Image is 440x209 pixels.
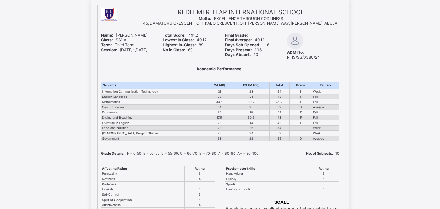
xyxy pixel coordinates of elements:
td: Punctuality [101,171,184,176]
td: 42 [269,120,289,126]
td: 31 [206,89,233,94]
td: 5 [184,182,215,187]
td: 45.2 [269,99,289,105]
td: 23 [233,89,269,94]
span: 491.2 [163,33,198,37]
td: 54 [269,89,289,94]
td: E [289,89,312,94]
th: SCALE [226,199,338,205]
td: 34.5 [206,99,233,105]
b: No in Class: [163,47,185,52]
b: Highest in-Class: [163,42,196,47]
td: 3 [308,171,339,176]
td: Self-Control [101,192,184,197]
td: Handling of tools [225,187,308,192]
td: Weak [312,126,339,131]
span: F = 0-50, E = 50-55, D = 55-60, C = 60-70, B = 70-80, A = 80-90, A+ = 90-100, [101,151,260,156]
th: Total [269,82,289,89]
td: 24 [233,131,269,136]
td: 5 [184,197,215,202]
span: [PERSON_NAME] [101,33,148,37]
td: Politeness [101,182,184,187]
td: Honesty [101,187,184,192]
td: 5 [308,182,339,187]
b: ADM No: [287,50,304,55]
b: Final Grade: [225,33,248,37]
td: 43 [269,94,289,99]
td: F [289,94,312,99]
td: 3 [184,171,215,176]
td: D [289,136,312,141]
td: F [289,120,312,126]
td: F [289,99,312,105]
td: 16 [233,110,269,115]
b: Session: [101,47,117,52]
span: 49.12 [225,37,264,42]
b: Days Present: [225,47,252,52]
th: Affecting Rating [101,166,184,171]
span: RTIS/SS/0380/24 [287,50,320,60]
span: 49.12 [163,37,206,42]
td: 4 [308,187,339,192]
td: Fail [312,110,339,115]
td: 59 [269,105,289,110]
td: 23 [206,110,233,115]
span: EXCELLENCE THROUGH GODLINESS [199,16,283,21]
span: F [225,33,253,37]
span: 10 [225,52,258,57]
td: Fail [312,115,339,120]
td: Fluency [225,176,308,182]
th: Rating [308,166,339,171]
b: Grade Details: [101,151,124,156]
td: [DEMOGRAPHIC_DATA] Religion Studies [101,131,206,136]
td: 14 [233,120,269,126]
span: 116 [225,42,269,47]
td: F [289,115,312,120]
span: [DATE]-[DATE] [101,47,147,52]
b: Lowest In Class: [163,37,194,42]
span: REDEEMER TEAP INTERNATIONAL SCHOOL [178,8,304,16]
td: Dyeing and Bleaching [101,115,206,120]
span: 10 [306,151,339,156]
td: Weak [312,89,339,94]
td: Fail [312,94,339,99]
td: 28 [206,120,233,126]
td: 33 [206,136,233,141]
td: Average [312,136,339,141]
th: Psychomotor Skills [225,166,308,171]
td: Literature in English [101,120,206,126]
td: 48 [269,115,289,120]
span: 89.1 [163,42,206,47]
td: Attentiveness [101,202,184,208]
td: Mathematics [101,99,206,105]
td: 26 [233,126,269,131]
td: 21 [233,94,269,99]
b: Motto: [199,16,211,21]
td: E [289,126,312,131]
span: Third Term [101,42,134,47]
b: Term: [101,42,112,47]
td: D [289,105,312,110]
b: Days Absent: [225,52,251,57]
td: Government [101,136,206,141]
td: Food and Nutrition [101,126,206,131]
td: 34 [206,105,233,110]
td: 4 [184,187,215,192]
b: Days Sch.Opened: [225,42,261,47]
td: E [289,131,312,136]
span: 45, DAMATURU CRESCENT, OFF KABO CRESCENT, OFF [PERSON_NAME] WAY, [PERSON_NAME], ABUJA., [143,21,339,26]
td: 5 [308,176,339,182]
td: 55 [269,136,289,141]
td: Fail [312,120,339,126]
td: Handwriting [225,171,308,176]
td: Fail [312,99,339,105]
b: Class: [101,37,113,42]
td: 10.7 [233,99,269,105]
span: 69 [163,47,192,52]
td: Spirit of Cooperation [101,197,184,202]
td: 22 [233,136,269,141]
th: CA (40) [206,82,233,89]
td: 5 [184,192,215,197]
td: 39 [269,110,289,115]
td: Civic Education [101,105,206,110]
